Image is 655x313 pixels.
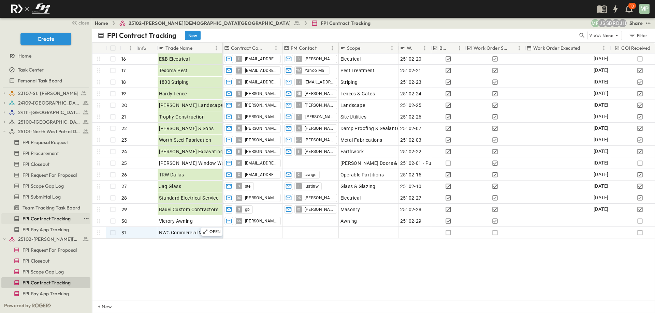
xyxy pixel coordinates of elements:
button: Sort [194,44,201,52]
a: 24109-St. Teresa of Calcutta Parish Hall [9,98,89,108]
p: 17 [121,67,126,74]
span: 25102-23 [400,79,422,85]
a: 25102-[PERSON_NAME][DEMOGRAPHIC_DATA][GEOGRAPHIC_DATA] [119,20,300,27]
p: OPEN [209,229,221,234]
span: Victory Awning [159,218,193,224]
span: FPI Request For Proposal [23,247,77,253]
span: Task Center [18,66,44,73]
p: 31 [121,229,126,236]
span: [PERSON_NAME] Doors & Windows (Material Only) [340,160,454,167]
div: FPI Contract Trackingtest [1,277,90,288]
button: Sort [450,44,457,52]
span: N [238,93,240,94]
span: 25102-28 [400,206,422,213]
div: Sterling Barnett (sterling@fpibuilders.com) [605,19,613,27]
a: FPI Pay App Tracking [1,225,89,234]
span: [DATE] [594,182,608,190]
button: Menu [127,44,135,52]
span: 25102-29 [400,218,422,224]
a: 25101-North West Patrol Division [9,127,89,136]
button: MP [639,3,650,15]
span: [DATE] [594,124,608,132]
button: Create [20,33,71,45]
p: PM Contact [291,45,317,51]
span: Standard Electrical Service [159,194,219,201]
span: Home [18,52,31,59]
span: FPI Contract Tracking [321,20,371,27]
span: 25102-21 [400,67,422,74]
span: 25102-27 [400,194,422,201]
span: FPI Scope Gap Log [23,268,64,275]
p: Trade Name [165,45,192,51]
span: [PERSON_NAME] Window Warehouse [159,160,243,167]
span: 25100-Vanguard Prep School [18,119,81,125]
span: Pest Treatment [340,67,375,74]
span: JL [297,128,301,128]
a: Home [95,20,108,27]
a: Personal Task Board [1,76,89,85]
button: Menu [272,44,280,52]
span: Damp Proofing & Sealants [340,125,399,132]
a: FPI Pay App Tracking [1,289,89,298]
button: Menu [421,44,429,52]
div: FPI Procurementtest [1,148,90,159]
p: Contract Contact [231,45,263,51]
span: [EMAIL_ADDRESS][DOMAIN_NAME] [245,172,278,177]
button: Sort [581,44,589,52]
span: 25102-24 [400,90,422,97]
span: Fences & Gates [340,90,375,97]
p: Work Order # [407,45,412,51]
span: [PERSON_NAME] Landscape [159,102,223,109]
div: FPI Pay App Trackingtest [1,224,90,235]
span: Team Tracking Task Board [23,204,80,211]
a: FPI Scope Gap Log [1,267,89,277]
span: FPI Closeout [23,161,49,168]
span: [DATE] [594,171,608,178]
span: T [238,70,240,71]
span: Metal Fabrications [340,137,382,143]
button: Sort [122,44,130,52]
a: FPI Procurement [1,148,89,158]
span: B [297,151,300,152]
p: 16 [121,56,126,62]
div: MP [639,4,650,14]
span: [PERSON_NAME] [DOMAIN_NAME] [245,195,278,201]
span: Hardy Fence [159,90,187,97]
span: ste [245,184,251,189]
span: gb [245,207,250,212]
span: Landscape [340,102,365,109]
span: [EMAIL_ADDRESS][DOMAIN_NAME] [245,79,278,85]
div: 24109-St. Teresa of Calcutta Parish Halltest [1,97,90,108]
span: 24111-FWMSH Building Reno [18,109,81,116]
p: COI Received [621,45,650,51]
p: 24 [121,148,127,155]
span: Trophy Construction [159,113,205,120]
div: FPI Closeouttest [1,255,90,266]
span: [PERSON_NAME] [245,137,278,143]
span: [DATE] [594,101,608,109]
div: 25101-North West Patrol Divisiontest [1,126,90,137]
p: None [602,32,613,39]
span: IO [297,209,301,209]
p: 23 [121,137,127,143]
button: Sort [264,44,272,52]
span: S [238,186,240,186]
button: Menu [388,44,396,52]
span: J [297,186,300,186]
span: Striping [340,79,358,85]
p: 29 [121,206,127,213]
span: [DATE] [594,55,608,63]
span: TRW Dallas [159,171,184,178]
button: Sort [510,44,517,52]
span: FPI Contract Tracking [23,215,71,222]
a: 25100-Vanguard Prep School [9,117,89,127]
p: 10 [630,3,634,9]
span: [DATE] [594,194,608,202]
p: BSA Signed [439,45,449,51]
span: 25102-03 [400,137,422,143]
